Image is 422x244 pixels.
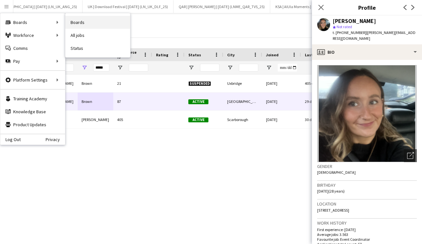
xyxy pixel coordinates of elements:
p: Average jobs: 3.563 [317,232,417,237]
p: First experience: [DATE] [317,227,417,232]
div: 405 [113,111,152,128]
p: Favourite job: Event Coordinator [317,237,417,242]
span: [DEMOGRAPHIC_DATA] [317,170,356,175]
span: Active [188,99,208,104]
input: City Filter Input [239,64,258,72]
div: Uxbridge [223,74,262,92]
div: Pay [0,55,65,68]
span: Last job [305,52,319,57]
button: Open Filter Menu [227,65,233,71]
div: [PERSON_NAME] [78,111,113,128]
div: [DATE] [262,93,301,110]
span: Status [188,52,201,57]
span: City [227,52,235,57]
div: Platform Settings [0,73,65,86]
input: Joined Filter Input [278,64,297,72]
h3: Work history [317,220,417,226]
div: Scarborough [223,111,262,128]
span: [DATE] (28 years) [317,189,345,194]
h3: Location [317,201,417,207]
div: [PERSON_NAME] [333,18,376,24]
span: Joined [266,52,279,57]
a: Privacy [46,137,65,142]
input: Workforce ID Filter Input [129,64,148,72]
a: Log Out [0,137,21,142]
div: Bio [312,44,422,60]
div: Brown [78,74,113,92]
span: | [PERSON_NAME][EMAIL_ADDRESS][DOMAIN_NAME] [333,30,416,41]
div: 21 [113,74,152,92]
div: 405 days [301,74,340,92]
div: [DATE] [262,74,301,92]
span: Rating [156,52,168,57]
button: QAR | [PERSON_NAME] | [DATE] (LNME_QAR_TVS_25) [173,0,270,13]
div: [DATE] [262,111,301,128]
button: Open Filter Menu [266,65,272,71]
h3: Birthday [317,182,417,188]
button: Open Filter Menu [82,65,87,71]
span: [STREET_ADDRESS] [317,208,349,213]
a: Status [65,42,130,55]
input: First Name Filter Input [58,64,74,72]
span: Suspended [188,81,211,86]
a: Training Academy [0,92,65,105]
a: Comms [0,42,65,55]
div: Open photos pop-in [404,149,417,162]
a: All jobs [65,29,130,42]
a: Product Updates [0,118,65,131]
button: KSA | AlUla Moments | Nov [DATE] (LNME_KSA_AUM_24-25) [270,0,377,13]
span: t. [PHONE_NUMBER] [333,30,366,35]
div: Boards [0,16,65,29]
button: UK | Download Festival | [DATE] (LN_UK_DLF_25) [83,0,173,13]
h3: Gender [317,163,417,169]
div: 87 [113,93,152,110]
a: Boards [65,16,130,29]
div: 30 days [301,111,340,128]
button: Open Filter Menu [117,65,123,71]
img: Crew avatar or photo [317,65,417,162]
div: 29 days [301,93,340,110]
div: Brown [78,93,113,110]
input: Status Filter Input [200,64,219,72]
a: Knowledge Base [0,105,65,118]
span: Active [188,117,208,122]
div: Workforce [0,29,65,42]
span: Not rated [337,24,352,29]
div: [GEOGRAPHIC_DATA] [223,93,262,110]
input: Last Name Filter Input [93,64,109,72]
button: Open Filter Menu [188,65,194,71]
h3: Profile [312,3,422,12]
